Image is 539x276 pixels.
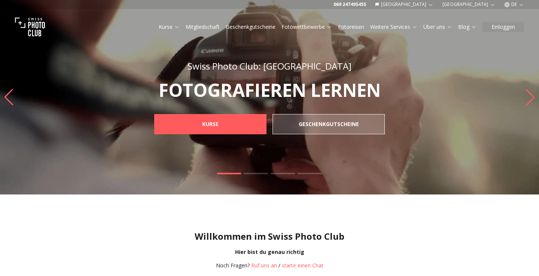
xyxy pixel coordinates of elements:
[272,114,385,134] a: GESCHENKGUTSCHEINE
[299,120,359,128] b: GESCHENKGUTSCHEINE
[458,23,476,31] a: Blog
[154,114,267,134] a: KURSE
[15,12,45,42] img: Swiss photo club
[186,23,220,31] a: Mitgliedschaft
[423,23,452,31] a: Über uns
[482,22,524,32] button: Einloggen
[251,262,277,269] a: Ruf uns an
[334,1,366,7] a: 069 247495455
[278,22,335,32] button: Fotowettbewerbe
[6,230,533,242] h1: Willkommen im Swiss Photo Club
[183,22,223,32] button: Mitgliedschaft
[455,22,479,32] button: Blog
[202,120,219,128] b: KURSE
[188,60,351,72] span: Swiss Photo Club: [GEOGRAPHIC_DATA]
[282,262,323,269] button: starte einen Chat
[335,22,367,32] button: Fotoreisen
[370,23,417,31] a: Weitere Services
[6,248,533,256] div: Hier bist du genau richtig
[138,81,401,99] p: FOTOGRAFIEREN LERNEN
[223,22,278,32] button: Geschenkgutscheine
[367,22,420,32] button: Weitere Services
[216,262,323,269] div: /
[338,23,364,31] a: Fotoreisen
[226,23,275,31] a: Geschenkgutscheine
[420,22,455,32] button: Über uns
[159,23,180,31] a: Kurse
[216,262,250,269] span: Noch Fragen?
[281,23,332,31] a: Fotowettbewerbe
[156,22,183,32] button: Kurse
